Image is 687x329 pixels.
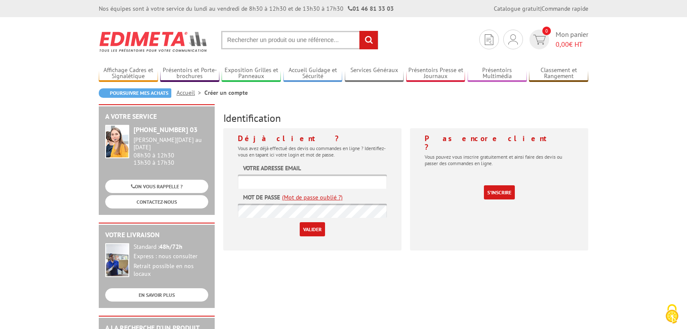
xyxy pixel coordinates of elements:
[556,40,569,48] span: 0,00
[556,30,588,49] span: Mon panier
[105,113,208,121] h2: A votre service
[204,88,248,97] li: Créer un compte
[134,136,208,151] div: [PERSON_NAME][DATE] au [DATE]
[105,231,208,239] h2: Votre livraison
[533,35,546,45] img: devis rapide
[485,34,493,45] img: devis rapide
[160,66,219,81] a: Présentoirs et Porte-brochures
[661,303,683,325] img: Cookies (fenêtre modale)
[238,145,387,158] p: Vous avez déjà effectué des devis ou commandes en ligne ? Identifiez-vous en tapant ici votre log...
[223,113,588,124] h3: Identification
[508,34,518,45] img: devis rapide
[105,125,129,158] img: widget-service.jpg
[134,253,208,260] div: Express : nous consulter
[529,66,588,81] a: Classement et Rangement
[243,164,301,172] label: Votre adresse email
[105,195,208,208] a: CONTACTEZ-NOUS
[222,66,281,81] a: Exposition Grilles et Panneaux
[99,26,208,57] img: Edimeta
[105,243,129,277] img: widget-livraison.jpg
[134,243,208,251] div: Standard :
[494,4,588,13] div: |
[99,4,394,13] div: Nos équipes sont à votre service du lundi au vendredi de 8h30 à 12h30 et de 13h30 à 17h30
[300,222,325,236] input: Valider
[221,31,378,49] input: Rechercher un produit ou une référence...
[527,30,588,49] a: devis rapide 0 Mon panier 0,00€ HT
[468,66,527,81] a: Présentoirs Multimédia
[99,88,171,98] a: Poursuivre mes achats
[348,5,394,12] strong: 01 46 81 33 03
[541,5,588,12] a: Commande rapide
[238,134,387,143] h4: Déjà client ?
[359,31,378,49] input: rechercher
[425,134,574,151] h4: Pas encore client ?
[134,263,208,278] div: Retrait possible en nos locaux
[542,27,551,35] span: 0
[243,193,280,202] label: Mot de passe
[345,66,404,81] a: Services Généraux
[99,66,158,81] a: Affichage Cadres et Signalétique
[484,185,515,199] a: S'inscrire
[406,66,465,81] a: Présentoirs Presse et Journaux
[425,154,574,166] p: Vous pouvez vous inscrire gratuitement et ainsi faire des devis ou passer des commandes en ligne.
[134,136,208,166] div: 08h30 à 12h30 13h30 à 17h30
[556,39,588,49] span: € HT
[282,193,343,202] a: (Mot de passe oublié ?)
[105,180,208,193] a: ON VOUS RAPPELLE ?
[134,125,198,134] strong: [PHONE_NUMBER] 03
[657,300,687,329] button: Cookies (fenêtre modale)
[176,89,204,97] a: Accueil
[283,66,343,81] a: Accueil Guidage et Sécurité
[159,243,182,251] strong: 48h/72h
[494,5,540,12] a: Catalogue gratuit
